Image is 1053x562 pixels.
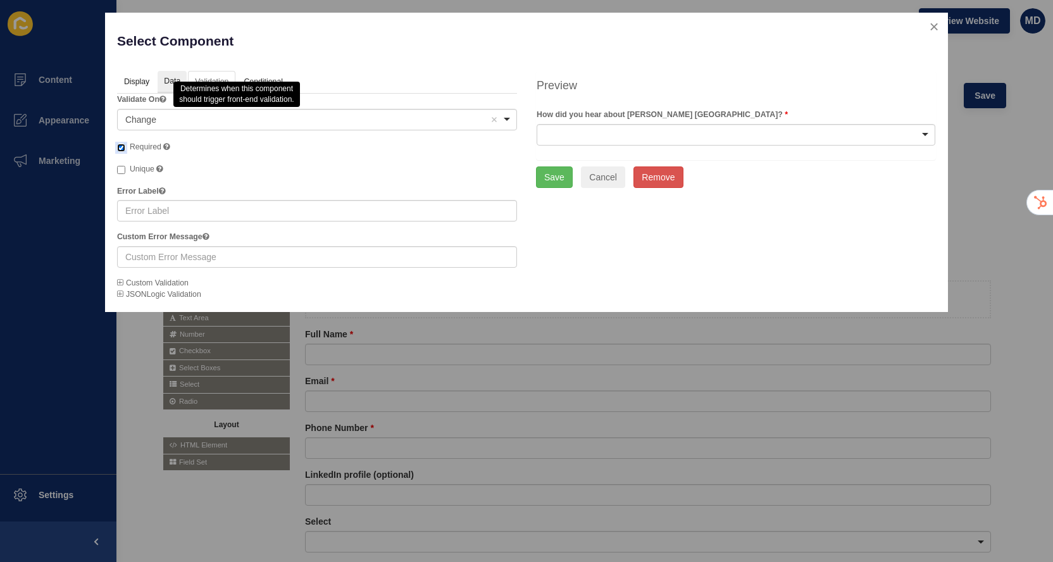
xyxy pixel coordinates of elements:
h4: Preview [537,78,935,94]
input: Error Label [117,200,517,222]
span: Required [130,142,161,151]
input: Unique [117,166,125,174]
div: Determines when this component should trigger front-end validation. [173,82,300,107]
button: Remove item: 'change' [488,113,501,126]
button: Remove [633,166,683,188]
a: Display [117,71,156,94]
a: Conditional [237,71,290,94]
button: Save [536,166,573,188]
span: Unique [130,165,154,173]
a: Validation [188,71,235,94]
span: Custom Validation [117,278,189,287]
input: Required [117,144,125,152]
span: Change [125,115,156,125]
input: Custom Error Message [117,246,517,268]
button: close [921,13,947,40]
label: Error Label [117,185,166,197]
label: Validate On [117,94,166,105]
p: Select Component [117,24,517,58]
label: How did you hear about [PERSON_NAME] [GEOGRAPHIC_DATA]? [537,109,788,120]
span: JSONLogic Validation [117,290,201,299]
button: Cancel [581,166,625,188]
label: Custom Error Message [117,231,209,242]
a: Data [158,71,187,94]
